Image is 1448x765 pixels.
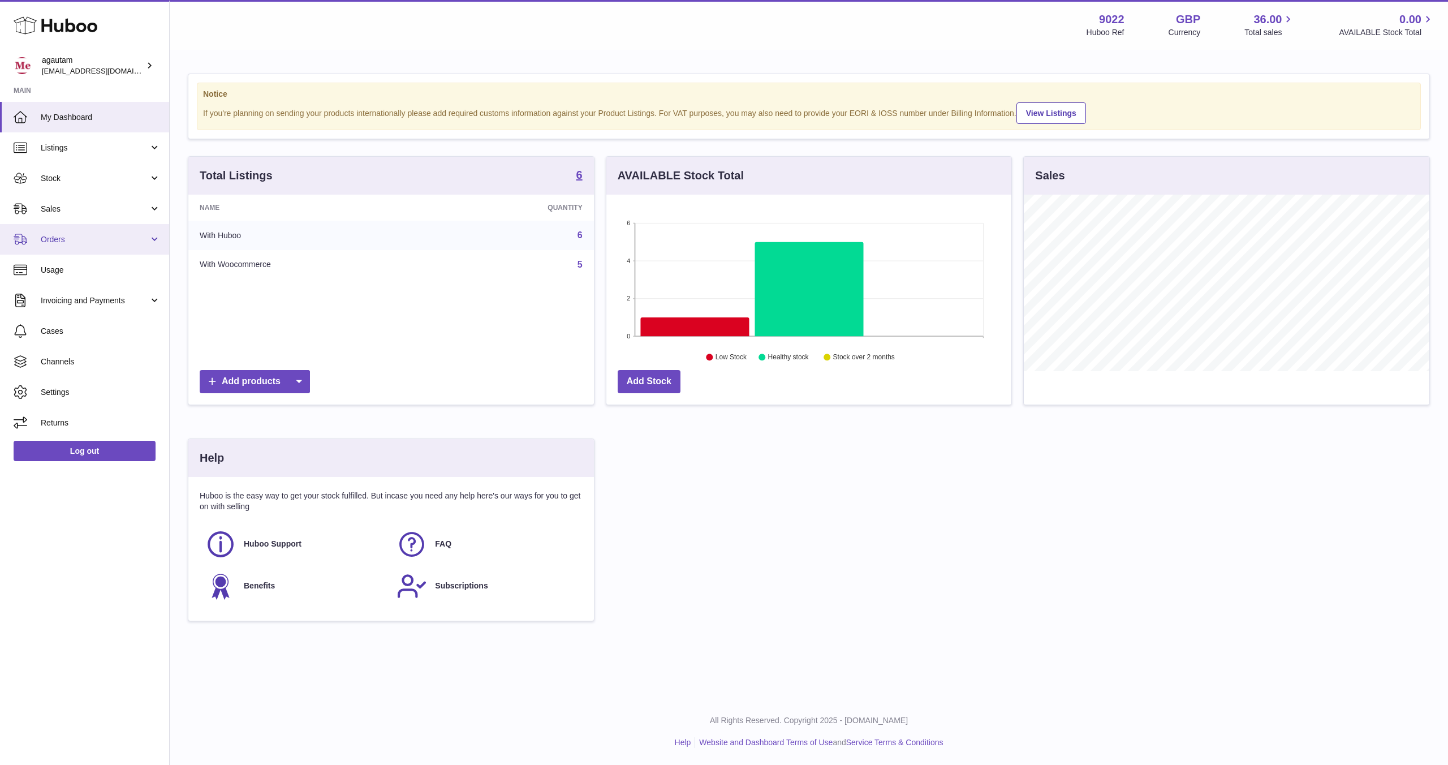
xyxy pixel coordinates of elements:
span: Huboo Support [244,539,301,549]
span: Total sales [1244,27,1295,38]
td: With Huboo [188,221,440,250]
span: Sales [41,204,149,214]
text: 2 [627,295,630,302]
span: Subscriptions [435,581,488,591]
strong: GBP [1176,12,1200,27]
span: Cases [41,326,161,337]
strong: 6 [576,169,583,180]
th: Quantity [440,195,594,221]
span: Benefits [244,581,275,591]
strong: Notice [203,89,1415,100]
span: Returns [41,418,161,428]
a: 6 [576,169,583,183]
div: Huboo Ref [1087,27,1124,38]
th: Name [188,195,440,221]
a: 6 [578,230,583,240]
span: Invoicing and Payments [41,295,149,306]
a: Huboo Support [205,529,385,560]
span: My Dashboard [41,112,161,123]
a: 5 [578,260,583,269]
strong: 9022 [1099,12,1124,27]
span: Listings [41,143,149,153]
div: agautam [42,55,144,76]
a: Add Stock [618,370,680,393]
a: Help [675,738,691,747]
h3: Help [200,450,224,466]
text: 4 [627,257,630,264]
a: Add products [200,370,310,393]
a: 0.00 AVAILABLE Stock Total [1339,12,1434,38]
span: AVAILABLE Stock Total [1339,27,1434,38]
a: Service Terms & Conditions [846,738,943,747]
a: Log out [14,441,156,461]
p: All Rights Reserved. Copyright 2025 - [DOMAIN_NAME] [179,715,1439,726]
a: View Listings [1016,102,1086,124]
h3: Total Listings [200,168,273,183]
a: FAQ [397,529,576,560]
span: [EMAIL_ADDRESS][DOMAIN_NAME] [42,66,166,75]
p: Huboo is the easy way to get your stock fulfilled. But incase you need any help here's our ways f... [200,491,583,512]
div: If you're planning on sending your products internationally please add required customs informati... [203,101,1415,124]
span: Channels [41,356,161,367]
span: FAQ [435,539,451,549]
div: Currency [1169,27,1201,38]
text: Healthy stock [768,354,809,362]
td: With Woocommerce [188,250,440,280]
span: Stock [41,173,149,184]
span: Usage [41,265,161,276]
h3: AVAILABLE Stock Total [618,168,744,183]
h3: Sales [1035,168,1065,183]
a: Subscriptions [397,571,576,601]
text: 6 [627,220,630,226]
text: Low Stock [716,354,747,362]
span: 0.00 [1399,12,1421,27]
span: Settings [41,387,161,398]
text: Stock over 2 months [833,354,895,362]
text: 0 [627,333,630,339]
a: 36.00 Total sales [1244,12,1295,38]
a: Benefits [205,571,385,601]
img: info@naturemedical.co.uk [14,57,31,74]
span: Orders [41,234,149,245]
span: 36.00 [1253,12,1282,27]
li: and [695,737,943,748]
a: Website and Dashboard Terms of Use [699,738,833,747]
